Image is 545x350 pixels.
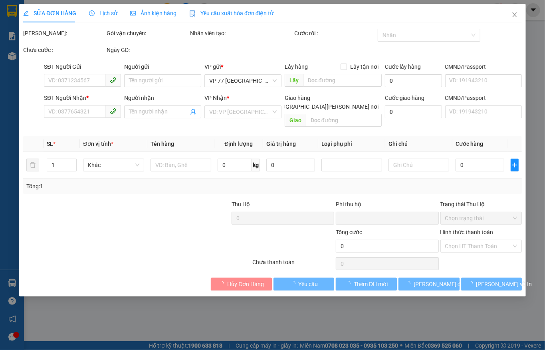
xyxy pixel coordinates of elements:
label: Hình thức thanh toán [440,229,493,235]
span: [PERSON_NAME] và In [476,280,532,288]
input: Dọc đường [303,74,382,87]
span: 0817201111 [54,49,95,58]
input: Cước lấy hàng [385,74,442,87]
span: VP 77 Thái Nguyên [209,75,277,87]
span: picture [130,10,136,16]
span: kg [252,159,260,171]
span: Lấy hàng [285,64,308,70]
div: [PERSON_NAME]: [23,29,105,38]
span: edit [23,10,29,16]
span: [PERSON_NAME] đổi [414,280,465,288]
span: Giao hàng [285,95,310,101]
span: Giá trị hàng [266,141,296,147]
div: CMND/Passport [445,93,522,102]
div: Gói vận chuyển: [107,29,188,38]
span: Hủy Đơn Hàng [227,280,264,288]
span: Ảnh kiện hàng [130,10,176,16]
div: Người nhận [124,93,201,102]
strong: Sđt người gửi: [3,49,54,58]
button: delete [26,159,39,171]
span: SL [47,141,53,147]
input: Ghi Chú [388,159,449,171]
div: Chưa cước : [23,46,105,54]
span: Yêu cầu [298,280,318,288]
span: Thu Hộ [232,201,250,207]
div: Cước rồi : [294,29,376,38]
span: 02583824824, 02583563563 [4,28,57,42]
div: Nhân viên tạo: [190,29,293,38]
span: loading [405,281,414,286]
div: Ngày GD: [107,46,188,54]
span: loading [218,281,227,286]
span: Thêm ĐH mới [354,280,388,288]
div: CMND/Passport [445,62,522,71]
div: Tổng: 1 [26,182,211,191]
div: Trạng thái Thu Hộ [440,200,522,209]
strong: Văn phòng: [4,5,72,26]
span: clock-circle [89,10,95,16]
span: Tên hàng [150,141,174,147]
img: logo [87,8,117,39]
span: loading [345,281,354,286]
span: Lịch sử [89,10,117,16]
th: Ghi chú [385,136,452,152]
div: Chưa thanh toán [252,258,335,272]
span: close [511,12,518,18]
div: SĐT Người Nhận [44,93,121,102]
span: Tổng cước [336,229,362,235]
div: Phí thu hộ [336,200,438,212]
span: user-add [190,109,196,115]
span: VP Nhận [204,95,227,101]
span: VP 77 [GEOGRAPHIC_DATA][PERSON_NAME] [4,5,72,26]
div: SĐT Người Gửi [44,62,121,71]
span: Khác [88,159,139,171]
span: [GEOGRAPHIC_DATA][PERSON_NAME] nơi [270,102,382,111]
span: plus [511,162,518,168]
button: Thêm ĐH mới [336,278,397,290]
button: [PERSON_NAME] và In [461,278,522,290]
span: phone [110,108,116,114]
span: Cước hàng [456,141,483,147]
span: Giao [285,114,306,127]
button: Close [503,4,526,26]
button: plus [510,159,519,171]
div: VP gửi [204,62,281,71]
span: Lấy [285,74,303,87]
div: Người gửi [124,62,201,71]
strong: Sđt: [4,28,57,42]
button: Yêu cầu [273,278,335,290]
span: loading [468,281,476,286]
img: icon [189,10,196,17]
input: Dọc đường [306,114,382,127]
label: Cước lấy hàng [385,64,421,70]
span: Yêu cầu xuất hóa đơn điện tử [189,10,273,16]
input: VD: Bàn, Ghế [150,159,211,171]
span: Định lượng [224,141,253,147]
span: Chọn trạng thái [445,212,517,224]
button: [PERSON_NAME] đổi [398,278,460,290]
button: Hủy Đơn Hàng [211,278,272,290]
span: phone [110,77,116,83]
label: Cước giao hàng [385,95,424,101]
th: Loại phụ phí [318,136,385,152]
span: Lấy tận nơi [347,62,382,71]
input: Cước giao hàng [385,105,442,118]
span: Đơn vị tính [83,141,113,147]
span: SỬA ĐƠN HÀNG [23,10,76,16]
span: loading [289,281,298,286]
